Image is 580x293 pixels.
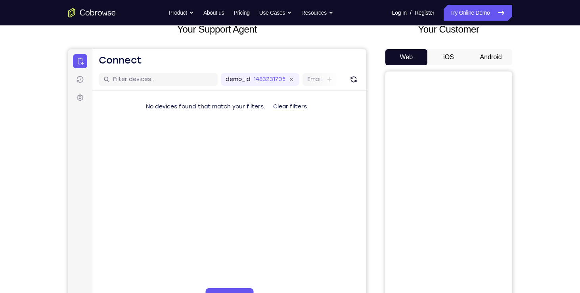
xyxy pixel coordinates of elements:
[301,5,333,21] button: Resources
[169,5,194,21] button: Product
[415,5,434,21] a: Register
[68,22,366,37] h2: Your Support Agent
[392,5,407,21] a: Log In
[410,8,412,17] span: /
[199,50,245,66] button: Clear filters
[470,49,512,65] button: Android
[385,22,512,37] h2: Your Customer
[137,239,185,255] button: 6-digit code
[444,5,512,21] a: Try Online Demo
[259,5,292,21] button: Use Cases
[203,5,224,21] a: About us
[427,49,470,65] button: iOS
[385,49,428,65] button: Web
[234,5,249,21] a: Pricing
[78,54,197,61] span: No devices found that match your filters.
[68,8,116,17] a: Go to the home page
